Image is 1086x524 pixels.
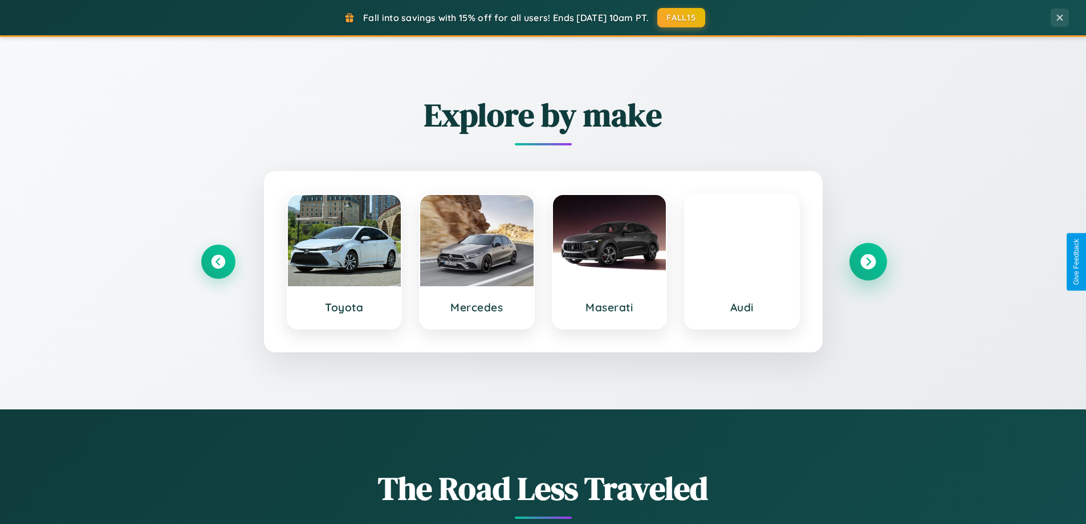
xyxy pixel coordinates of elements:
h3: Mercedes [432,300,522,314]
h3: Audi [697,300,787,314]
div: Give Feedback [1072,239,1080,285]
h1: The Road Less Traveled [201,466,885,510]
span: Fall into savings with 15% off for all users! Ends [DATE] 10am PT. [363,12,649,23]
h3: Maserati [564,300,655,314]
h2: Explore by make [201,93,885,137]
button: FALL15 [657,8,705,27]
h3: Toyota [299,300,390,314]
